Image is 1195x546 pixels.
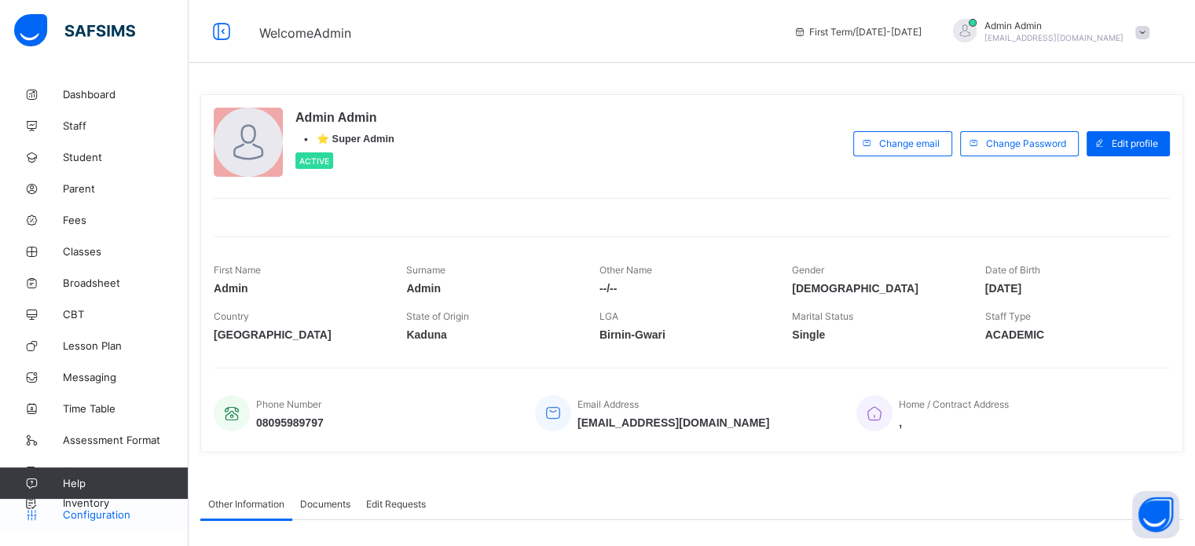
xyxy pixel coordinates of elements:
[879,137,940,149] span: Change email
[214,264,261,276] span: First Name
[1132,491,1179,538] button: Open asap
[792,264,824,276] span: Gender
[599,328,768,341] span: Birnin-Gwari
[899,398,1009,410] span: Home / Contract Address
[406,328,575,341] span: Kaduna
[63,477,188,489] span: Help
[366,498,426,510] span: Edit Requests
[317,133,394,145] span: ⭐ Super Admin
[577,416,769,429] span: [EMAIL_ADDRESS][DOMAIN_NAME]
[63,308,189,321] span: CBT
[214,310,249,322] span: Country
[406,264,445,276] span: Surname
[63,119,189,132] span: Staff
[985,328,1154,341] span: ACADEMIC
[599,282,768,295] span: --/--
[63,402,189,415] span: Time Table
[986,137,1066,149] span: Change Password
[295,111,394,125] span: Admin Admin
[985,310,1031,322] span: Staff Type
[300,498,350,510] span: Documents
[63,151,189,163] span: Student
[63,182,189,195] span: Parent
[599,264,652,276] span: Other Name
[295,133,394,145] div: •
[794,26,922,38] span: session/term information
[985,282,1154,295] span: [DATE]
[599,310,618,322] span: LGA
[214,328,383,341] span: [GEOGRAPHIC_DATA]
[792,282,961,295] span: [DEMOGRAPHIC_DATA]
[406,282,575,295] span: Admin
[256,398,321,410] span: Phone Number
[14,14,135,47] img: safsims
[63,508,188,521] span: Configuration
[792,310,853,322] span: Marital Status
[406,310,469,322] span: State of Origin
[63,277,189,289] span: Broadsheet
[256,416,324,429] span: 08095989797
[63,371,189,383] span: Messaging
[63,465,189,478] span: Expenses
[985,264,1040,276] span: Date of Birth
[63,339,189,352] span: Lesson Plan
[937,19,1157,45] div: AdminAdmin
[214,282,383,295] span: Admin
[63,434,189,446] span: Assessment Format
[577,398,639,410] span: Email Address
[299,156,329,166] span: Active
[63,88,189,101] span: Dashboard
[63,245,189,258] span: Classes
[259,25,351,41] span: Welcome Admin
[208,498,284,510] span: Other Information
[792,328,961,341] span: Single
[899,416,1009,429] span: ,
[1112,137,1158,149] span: Edit profile
[984,20,1124,31] span: Admin Admin
[984,33,1124,42] span: [EMAIL_ADDRESS][DOMAIN_NAME]
[63,214,189,226] span: Fees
